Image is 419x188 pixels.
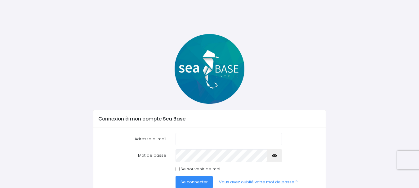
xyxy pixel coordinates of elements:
div: Connexion à mon compte Sea Base [93,110,326,128]
label: Mot de passe [94,149,171,162]
span: Se connecter [181,179,208,185]
label: Adresse e-mail [94,133,171,145]
label: Se souvenir de moi [181,166,220,172]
